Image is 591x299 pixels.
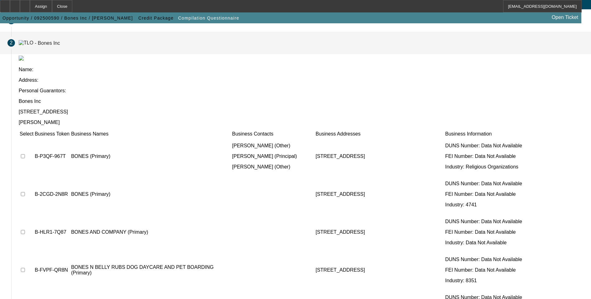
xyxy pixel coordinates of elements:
[138,16,174,21] span: Credit Package
[19,77,584,83] p: Address:
[71,131,231,137] td: Business Names
[445,164,583,170] p: Industry: Religious Organizations
[445,267,583,273] p: FEI Number: Data Not Available
[445,181,583,186] p: DUNS Number: Data Not Available
[71,264,231,276] p: BONES N BELLY RUBS DOG DAYCARE AND PET BOARDING (Primary)
[316,154,444,159] p: [STREET_ADDRESS]
[35,40,60,45] div: - Bones Inc
[445,278,583,283] p: Industry: 8351
[2,16,133,21] span: Opportunity / 092500590 / Bones Inc / [PERSON_NAME]
[34,214,70,251] td: B-HLR1-7Q87
[445,202,583,208] p: Industry: 4741
[316,191,444,197] p: [STREET_ADDRESS]
[445,257,583,262] p: DUNS Number: Data Not Available
[34,131,70,137] td: Business Token
[445,191,583,197] p: FEI Number: Data Not Available
[71,229,231,235] p: BONES AND COMPANY (Primary)
[316,267,444,273] p: [STREET_ADDRESS]
[445,219,583,224] p: DUNS Number: Data Not Available
[316,229,444,235] p: [STREET_ADDRESS]
[232,131,315,137] td: Business Contacts
[71,191,231,197] p: BONES (Primary)
[445,143,583,149] p: DUNS Number: Data Not Available
[549,12,581,23] a: Open Ticket
[19,88,584,94] p: Personal Guarantors:
[19,99,584,104] p: Bones Inc
[232,143,314,149] p: [PERSON_NAME] (Other)
[19,67,584,72] p: Name:
[19,120,584,125] p: [PERSON_NAME]
[137,12,175,24] button: Credit Package
[178,16,239,21] span: Compilation Questionnaire
[19,131,34,137] td: Select
[19,40,33,46] img: TLO
[445,240,583,246] p: Industry: Data Not Available
[445,131,583,137] td: Business Information
[71,154,231,159] p: BONES (Primary)
[445,154,583,159] p: FEI Number: Data Not Available
[315,131,444,137] td: Business Addresses
[177,12,241,24] button: Compilation Questionnaire
[232,154,314,159] p: [PERSON_NAME] (Principal)
[19,56,24,61] img: tlo.png
[34,138,70,175] td: B-P3QF-967T
[34,251,70,289] td: B-FVPF-QR8N
[19,109,584,115] p: [STREET_ADDRESS]
[232,164,314,170] p: [PERSON_NAME] (Other)
[10,40,13,46] span: 2
[445,229,583,235] p: FEI Number: Data Not Available
[34,176,70,213] td: B-2CGD-2N8R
